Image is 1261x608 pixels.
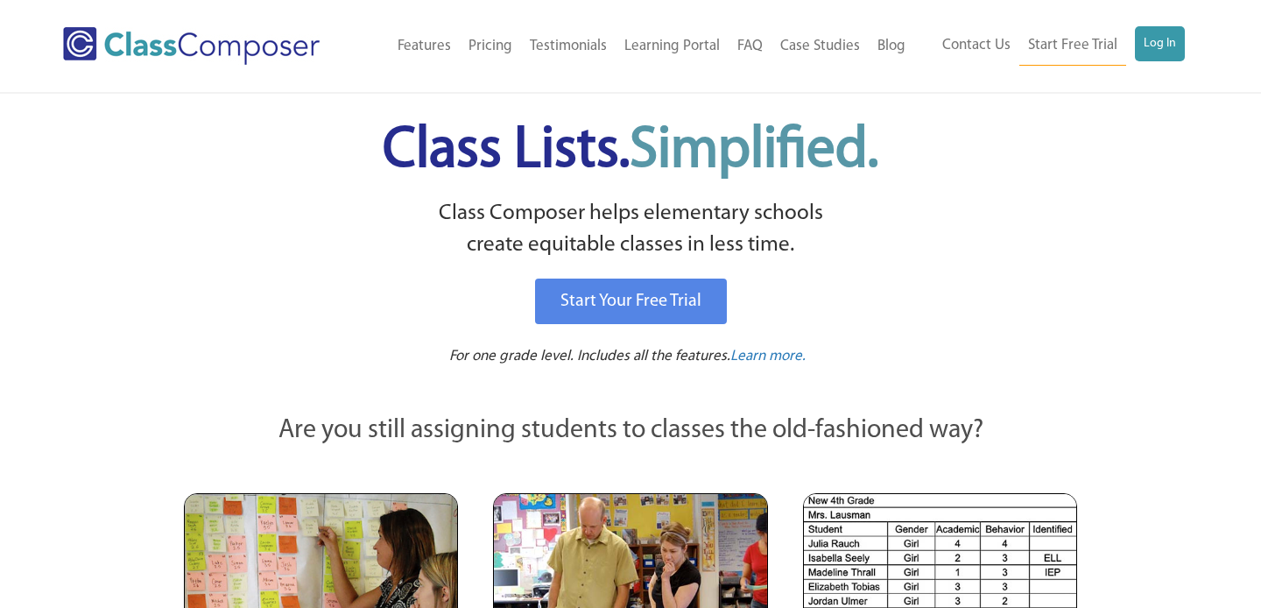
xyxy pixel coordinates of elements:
a: FAQ [729,27,771,66]
nav: Header Menu [360,27,914,66]
p: Class Composer helps elementary schools create equitable classes in less time. [181,198,1080,262]
a: Case Studies [771,27,869,66]
a: Features [389,27,460,66]
a: Learning Portal [616,27,729,66]
a: Learn more. [730,346,806,368]
span: For one grade level. Includes all the features. [449,349,730,364]
img: Class Composer [63,27,320,65]
span: Start Your Free Trial [560,293,701,310]
p: Are you still assigning students to classes the old-fashioned way? [184,412,1077,450]
a: Blog [869,27,914,66]
span: Simplified. [630,123,878,180]
nav: Header Menu [914,26,1185,66]
a: Testimonials [521,27,616,66]
a: Start Your Free Trial [535,279,727,324]
a: Pricing [460,27,521,66]
span: Class Lists. [383,123,878,180]
a: Start Free Trial [1019,26,1126,66]
a: Log In [1135,26,1185,61]
span: Learn more. [730,349,806,364]
a: Contact Us [933,26,1019,65]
